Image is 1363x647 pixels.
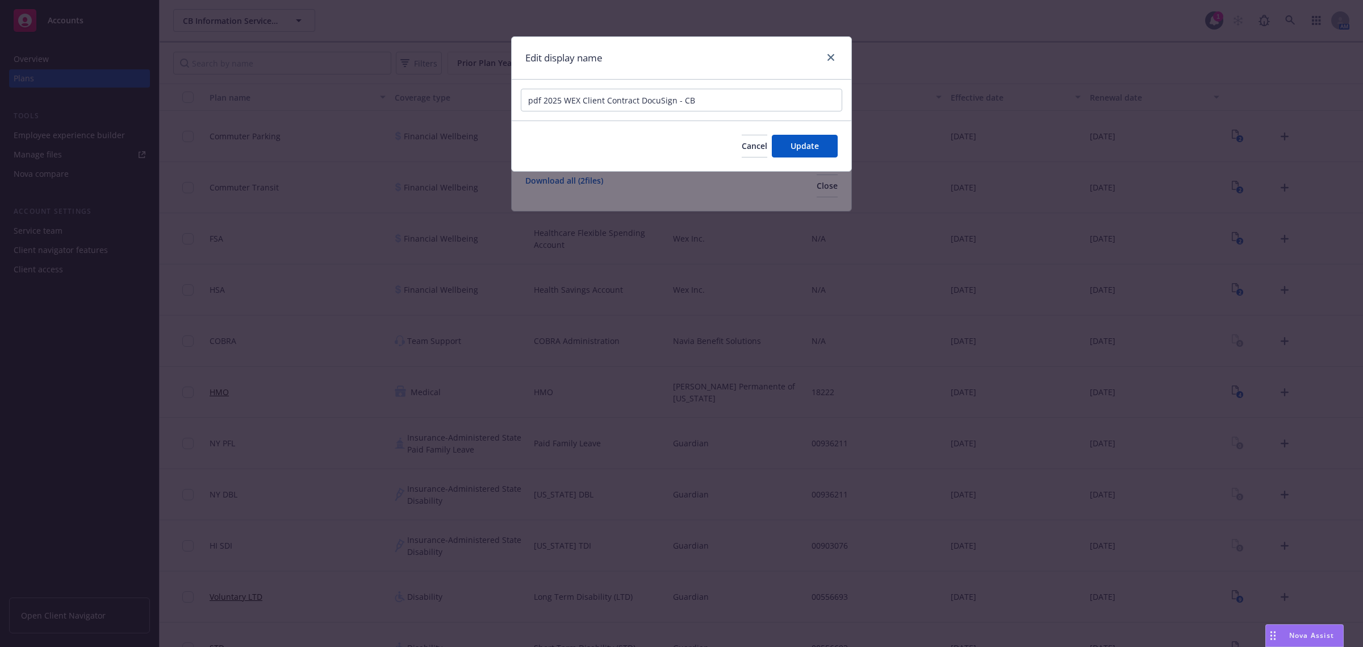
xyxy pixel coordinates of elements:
button: Cancel [742,135,767,157]
span: Nova Assist [1289,631,1334,640]
a: close [824,51,838,64]
button: Update [772,135,838,157]
button: Nova Assist [1265,624,1344,647]
span: Cancel [742,140,767,151]
span: Update [791,140,819,151]
h1: Edit display name [525,51,603,65]
div: Drag to move [1266,625,1280,646]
